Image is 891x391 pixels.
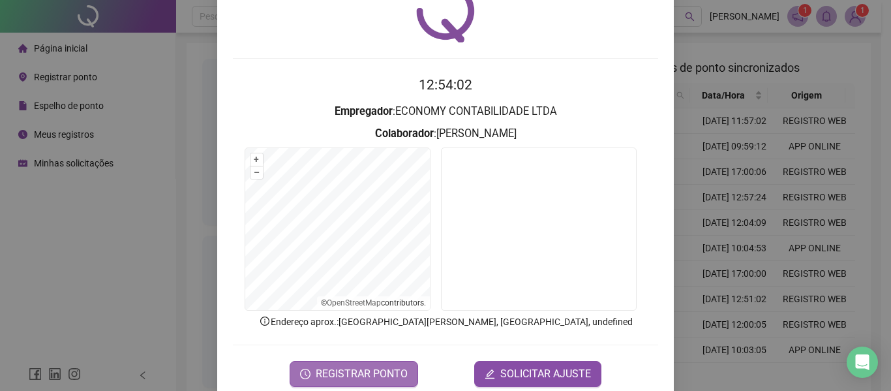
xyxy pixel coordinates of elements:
span: info-circle [259,315,271,327]
button: REGISTRAR PONTO [290,361,418,387]
span: REGISTRAR PONTO [316,366,408,382]
strong: Empregador [335,105,393,117]
div: Open Intercom Messenger [847,347,878,378]
span: clock-circle [300,369,310,379]
button: + [250,153,263,166]
h3: : [PERSON_NAME] [233,125,658,142]
a: OpenStreetMap [327,298,381,307]
li: © contributors. [321,298,426,307]
button: – [250,166,263,179]
strong: Colaborador [375,127,434,140]
time: 12:54:02 [419,77,472,93]
button: editSOLICITAR AJUSTE [474,361,601,387]
span: SOLICITAR AJUSTE [500,366,591,382]
p: Endereço aprox. : [GEOGRAPHIC_DATA][PERSON_NAME], [GEOGRAPHIC_DATA], undefined [233,315,658,329]
h3: : ECONOMY CONTABILIDADE LTDA [233,103,658,120]
span: edit [485,369,495,379]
